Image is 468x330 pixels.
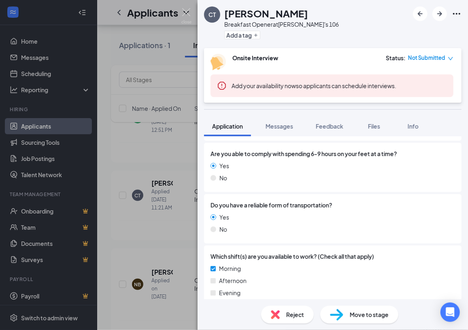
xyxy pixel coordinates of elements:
span: Not Submitted [408,54,445,62]
span: Do you have a reliable form of transportation? [211,201,332,209]
svg: ArrowLeftNew [415,9,425,19]
span: No [219,225,227,234]
button: ArrowRight [432,6,447,21]
div: Breakfast Opener at [PERSON_NAME]'s 106 [224,20,339,28]
span: Application [212,123,243,130]
span: Info [408,123,419,130]
svg: Error [217,81,227,91]
span: Morning [219,264,241,273]
svg: Plus [253,33,258,38]
b: Onsite Interview [232,54,278,61]
div: Open Intercom Messenger [440,302,460,322]
span: Move to stage [350,310,389,319]
div: CT [208,11,216,19]
span: so applicants can schedule interviews. [232,82,396,89]
span: down [448,56,453,61]
span: Files [368,123,380,130]
span: Messages [266,123,293,130]
div: Status : [386,54,406,62]
svg: Ellipses [452,9,462,19]
span: Are you able to comply with spending 6-9 hours on your feet at a time? [211,149,397,158]
span: Reject [286,310,304,319]
h1: [PERSON_NAME] [224,6,308,20]
button: ArrowLeftNew [413,6,428,21]
span: Which shift(s) are you available to work? (Check all that apply) [211,252,374,261]
button: PlusAdd a tag [224,31,260,39]
span: Yes [219,161,229,170]
span: Yes [219,213,229,222]
button: Add your availability now [232,82,296,90]
span: No [219,173,227,182]
svg: ArrowRight [435,9,445,19]
span: Feedback [316,123,343,130]
span: Afternoon [219,276,247,285]
span: Evening [219,288,240,297]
